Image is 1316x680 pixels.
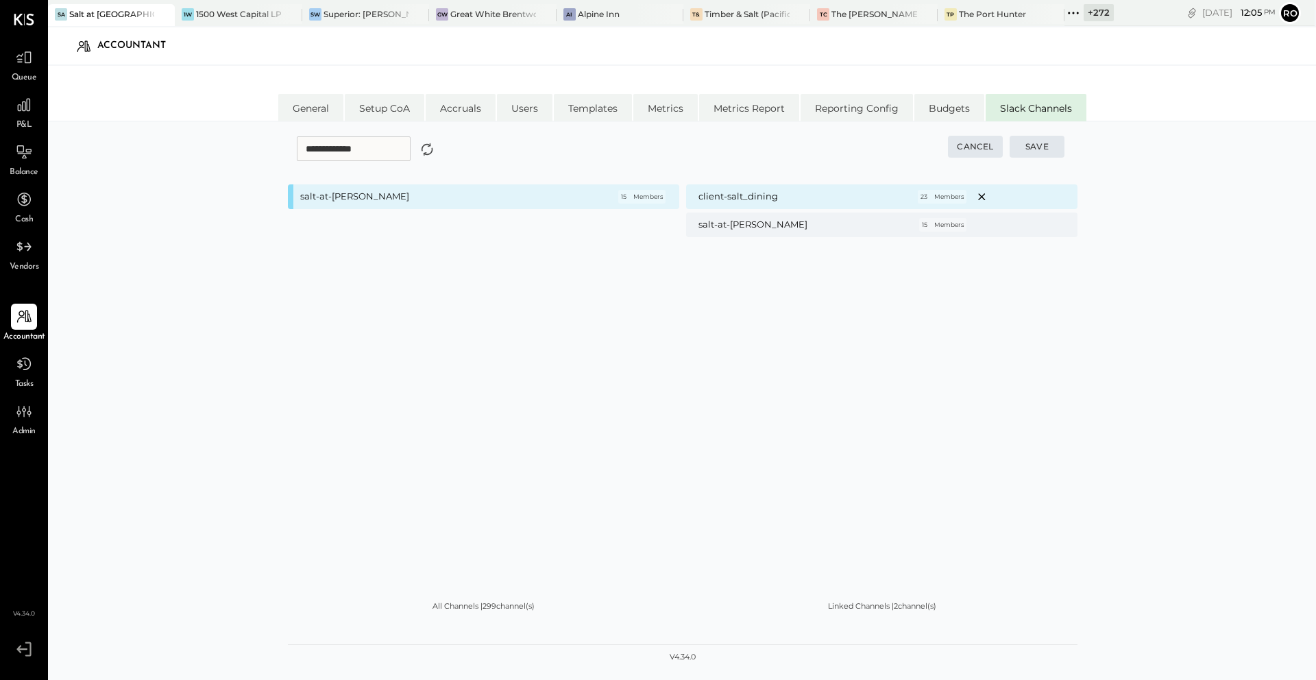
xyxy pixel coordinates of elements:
div: Alpine Inn [578,8,620,20]
a: Balance [1,139,47,179]
div: The [PERSON_NAME] [831,8,916,20]
div: T& [690,8,703,21]
div: + 272 [1084,4,1114,21]
div: Salt at [GEOGRAPHIC_DATA] [69,8,154,20]
div: v 4.34.0 [670,652,696,663]
div: SW [309,8,321,21]
div: GW [436,8,448,21]
div: copy link [1185,5,1199,20]
a: Tasks [1,351,47,391]
span: All Channels | 299 channel(s) [432,603,535,610]
button: Save [1010,136,1064,158]
div: [DATE] [1202,6,1276,19]
span: Cash [15,214,33,226]
span: Queue [12,72,37,84]
p: Members [934,221,964,229]
a: Admin [1,398,47,438]
span: Tasks [15,378,34,391]
a: Cash [1,186,47,226]
li: Reporting Config [801,94,913,121]
div: Superior: [PERSON_NAME] [324,8,409,20]
span: Accountant [3,331,45,343]
span: Balance [10,167,38,179]
a: Vendors [1,234,47,274]
div: 1500 West Capital LP [196,8,281,20]
a: P&L [1,92,47,132]
span: Admin [12,426,36,438]
div: Great White Brentwood [450,8,535,20]
h5: salt-at-[PERSON_NAME] [300,191,596,203]
h6: 15 [922,221,927,229]
h6: 23 [921,193,927,201]
h5: salt-at-[PERSON_NAME] [698,219,807,231]
li: Metrics [633,94,698,121]
li: Slack Channels [986,94,1086,121]
div: Timber & Salt (Pacific Dining CA1 LLC) [705,8,790,20]
div: Sa [55,8,67,21]
p: Members [633,193,663,201]
li: Templates [554,94,632,121]
span: Vendors [10,261,39,274]
li: Users [497,94,552,121]
li: Metrics Report [699,94,799,121]
p: Members [934,193,964,201]
div: TC [817,8,829,21]
button: Ro [1279,2,1301,24]
a: Queue [1,45,47,84]
div: The Port Hunter [959,8,1026,20]
button: Cancel [948,136,1003,158]
span: P&L [16,119,32,132]
a: Accountant [1,304,47,343]
h5: client-salt_dining [698,191,778,203]
li: Setup CoA [345,94,424,121]
li: Budgets [914,94,984,121]
li: General [278,94,343,121]
div: TP [945,8,957,21]
div: 1W [182,8,194,21]
h6: 15 [621,193,626,201]
div: AI [563,8,576,21]
span: Linked Channels | 2 channel(s) [828,603,936,610]
li: Accruals [426,94,496,121]
div: Accountant [97,35,180,57]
